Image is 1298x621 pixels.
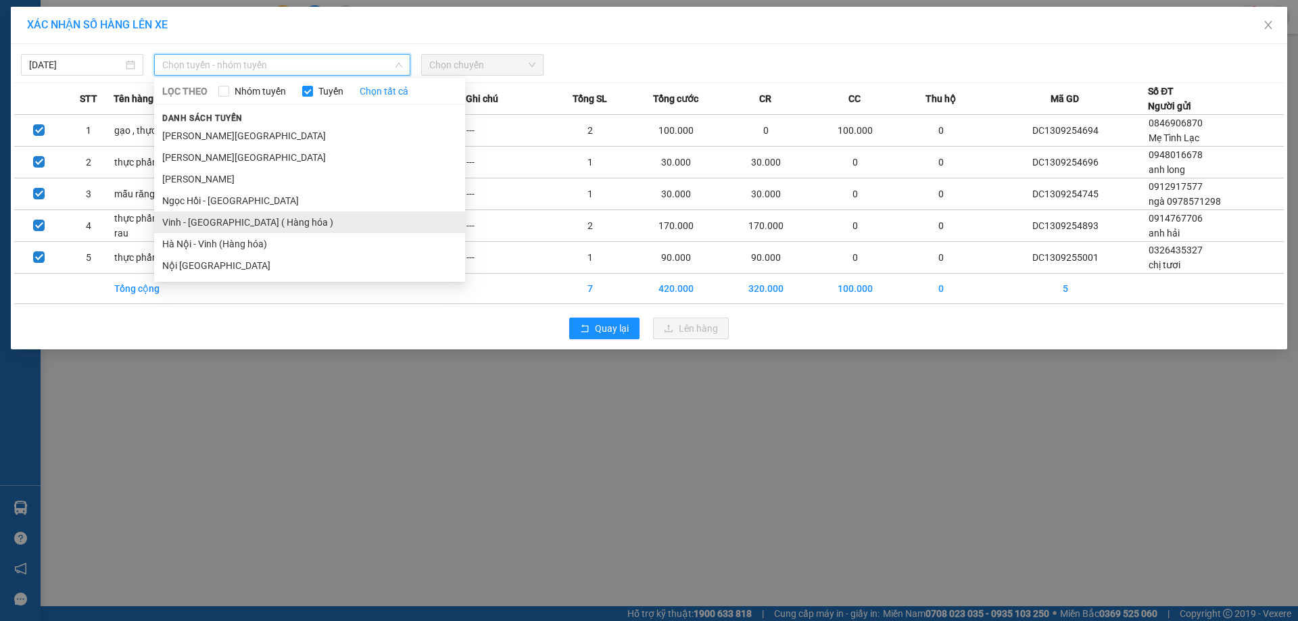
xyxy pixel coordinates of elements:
[982,147,1148,178] td: DC1309254696
[653,318,729,339] button: uploadLên hàng
[900,147,982,178] td: 0
[162,84,208,99] span: LỌC THEO
[162,55,402,75] span: Chọn tuyến - nhóm tuyến
[1149,213,1203,224] span: 0914767706
[982,178,1148,210] td: DC1309254745
[900,178,982,210] td: 0
[900,115,982,147] td: 0
[64,147,113,178] td: 2
[631,178,721,210] td: 30.000
[580,324,590,334] span: rollback
[631,274,721,304] td: 420.000
[811,274,900,304] td: 100.000
[1149,132,1199,143] span: Mẹ Tình Lạc
[429,55,535,75] span: Chọn chuyến
[926,91,956,106] span: Thu hộ
[1149,259,1180,270] span: chị tươi
[848,91,861,106] span: CC
[1149,196,1221,207] span: ngà 0978571298
[759,91,771,106] span: CR
[360,84,408,99] a: Chọn tất cả
[1149,181,1203,192] span: 0912917577
[721,115,810,147] td: 0
[29,57,123,72] input: 13/09/2025
[1249,7,1287,45] button: Close
[114,210,196,242] td: thực phẩm , gạo rau
[982,242,1148,274] td: DC1309255001
[154,168,465,190] li: [PERSON_NAME]
[114,91,153,106] span: Tên hàng
[114,178,196,210] td: mẫu răng
[1149,228,1180,239] span: anh hải
[982,115,1148,147] td: DC1309254694
[154,255,465,276] li: Nội [GEOGRAPHIC_DATA]
[466,210,548,242] td: ---
[154,212,465,233] li: Vinh - [GEOGRAPHIC_DATA] ( Hàng hóa )
[64,242,113,274] td: 5
[631,115,721,147] td: 100.000
[549,210,631,242] td: 2
[1051,91,1079,106] span: Mã GD
[631,210,721,242] td: 170.000
[154,190,465,212] li: Ngọc Hồi - [GEOGRAPHIC_DATA]
[114,274,196,304] td: Tổng cộng
[549,178,631,210] td: 1
[811,210,900,242] td: 0
[549,115,631,147] td: 2
[811,242,900,274] td: 0
[27,18,168,31] span: XÁC NHẬN SỐ HÀNG LÊN XE
[64,178,113,210] td: 3
[653,91,698,106] span: Tổng cước
[1149,118,1203,128] span: 0846906870
[549,147,631,178] td: 1
[900,210,982,242] td: 0
[631,242,721,274] td: 90.000
[466,147,548,178] td: ---
[900,274,982,304] td: 0
[721,242,810,274] td: 90.000
[1148,84,1191,114] div: Số ĐT Người gửi
[1149,245,1203,255] span: 0326435327
[569,318,640,339] button: rollbackQuay lại
[721,210,810,242] td: 170.000
[721,147,810,178] td: 30.000
[595,321,629,336] span: Quay lại
[811,147,900,178] td: 0
[721,178,810,210] td: 30.000
[64,210,113,242] td: 4
[313,84,349,99] span: Tuyến
[64,115,113,147] td: 1
[229,84,291,99] span: Nhóm tuyến
[466,178,548,210] td: ---
[466,91,498,106] span: Ghi chú
[573,91,607,106] span: Tổng SL
[154,125,465,147] li: [PERSON_NAME][GEOGRAPHIC_DATA]
[154,147,465,168] li: [PERSON_NAME][GEOGRAPHIC_DATA]
[1149,164,1185,175] span: anh long
[1149,149,1203,160] span: 0948016678
[811,115,900,147] td: 100.000
[1263,20,1274,30] span: close
[721,274,810,304] td: 320.000
[811,178,900,210] td: 0
[154,233,465,255] li: Hà Nội - Vinh (Hàng hóa)
[154,112,251,124] span: Danh sách tuyến
[982,210,1148,242] td: DC1309254893
[466,242,548,274] td: ---
[114,242,196,274] td: thực phẩm
[114,147,196,178] td: thực phẩm
[982,274,1148,304] td: 5
[114,115,196,147] td: gạo , thực phẩm
[631,147,721,178] td: 30.000
[900,242,982,274] td: 0
[549,274,631,304] td: 7
[466,115,548,147] td: ---
[395,61,403,69] span: down
[80,91,97,106] span: STT
[549,242,631,274] td: 1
